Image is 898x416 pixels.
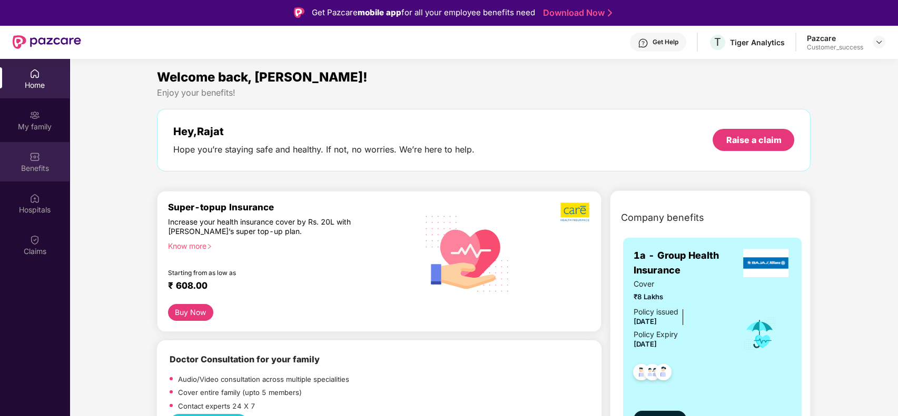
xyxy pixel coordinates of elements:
img: insurerLogo [743,249,788,277]
div: Starting from as low as [168,269,370,276]
div: Pazcare [807,33,863,43]
div: Get Help [653,38,678,46]
span: Company benefits [621,210,704,225]
div: Know more [168,241,408,249]
img: svg+xml;base64,PHN2ZyB4bWxucz0iaHR0cDovL3d3dy53My5vcmcvMjAwMC9zdmciIHdpZHRoPSI0OC45NDMiIGhlaWdodD... [628,361,654,387]
div: Enjoy your benefits! [157,87,811,98]
img: svg+xml;base64,PHN2ZyB4bWxucz0iaHR0cDovL3d3dy53My5vcmcvMjAwMC9zdmciIHhtbG5zOnhsaW5rPSJodHRwOi8vd3... [417,202,518,304]
div: Policy issued [634,306,678,318]
div: Raise a claim [726,134,781,146]
img: New Pazcare Logo [13,35,81,49]
span: Welcome back, [PERSON_NAME]! [157,69,368,85]
img: svg+xml;base64,PHN2ZyBpZD0iRHJvcGRvd24tMzJ4MzIiIHhtbG5zPSJodHRwOi8vd3d3LnczLm9yZy8yMDAwL3N2ZyIgd2... [875,38,883,46]
div: Tiger Analytics [730,37,785,47]
img: svg+xml;base64,PHN2ZyBpZD0iQmVuZWZpdHMiIHhtbG5zPSJodHRwOi8vd3d3LnczLm9yZy8yMDAwL3N2ZyIgd2lkdGg9Ij... [29,151,40,162]
div: Hey, Rajat [173,125,475,138]
img: svg+xml;base64,PHN2ZyB4bWxucz0iaHR0cDovL3d3dy53My5vcmcvMjAwMC9zdmciIHdpZHRoPSI0OC45MTUiIGhlaWdodD... [639,361,665,387]
div: ₹ 608.00 [168,280,404,293]
img: b5dec4f62d2307b9de63beb79f102df3.png [560,202,590,222]
img: Logo [294,7,304,18]
div: Super-topup Insurance [168,202,415,212]
span: 1a - Group Health Insurance [634,248,740,278]
div: Increase your health insurance cover by Rs. 20L with [PERSON_NAME]’s super top-up plan. [168,217,369,237]
span: T [714,36,721,48]
img: icon [743,317,777,351]
span: ₹8 Lakhs [634,291,728,302]
img: svg+xml;base64,PHN2ZyBpZD0iSG9zcGl0YWxzIiB4bWxucz0iaHR0cDovL3d3dy53My5vcmcvMjAwMC9zdmciIHdpZHRoPS... [29,193,40,204]
span: Cover [634,278,728,290]
a: Download Now [543,7,609,18]
img: svg+xml;base64,PHN2ZyB3aWR0aD0iMjAiIGhlaWdodD0iMjAiIHZpZXdCb3g9IjAgMCAyMCAyMCIgZmlsbD0ibm9uZSIgeG... [29,110,40,120]
img: svg+xml;base64,PHN2ZyBpZD0iQ2xhaW0iIHhtbG5zPSJodHRwOi8vd3d3LnczLm9yZy8yMDAwL3N2ZyIgd2lkdGg9IjIwIi... [29,235,40,245]
span: [DATE] [634,340,657,348]
img: svg+xml;base64,PHN2ZyBpZD0iSG9tZSIgeG1sbnM9Imh0dHA6Ly93d3cudzMub3JnLzIwMDAvc3ZnIiB3aWR0aD0iMjAiIG... [29,68,40,79]
img: svg+xml;base64,PHN2ZyBpZD0iSGVscC0zMngzMiIgeG1sbnM9Imh0dHA6Ly93d3cudzMub3JnLzIwMDAvc3ZnIiB3aWR0aD... [638,38,648,48]
div: Customer_success [807,43,863,52]
img: svg+xml;base64,PHN2ZyB4bWxucz0iaHR0cDovL3d3dy53My5vcmcvMjAwMC9zdmciIHdpZHRoPSI0OC45NDMiIGhlaWdodD... [650,361,676,387]
img: Stroke [608,7,612,18]
p: Audio/Video consultation across multiple specialities [178,374,349,385]
span: right [206,243,212,249]
span: [DATE] [634,317,657,326]
strong: mobile app [358,7,401,17]
p: Cover entire family (upto 5 members) [178,387,302,398]
b: Doctor Consultation for your family [170,354,320,364]
div: Hope you’re staying safe and healthy. If not, no worries. We’re here to help. [173,144,475,155]
button: Buy Now [168,304,214,321]
p: Contact experts 24 X 7 [178,401,255,412]
div: Policy Expiry [634,329,678,340]
div: Get Pazcare for all your employee benefits need [312,6,535,19]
